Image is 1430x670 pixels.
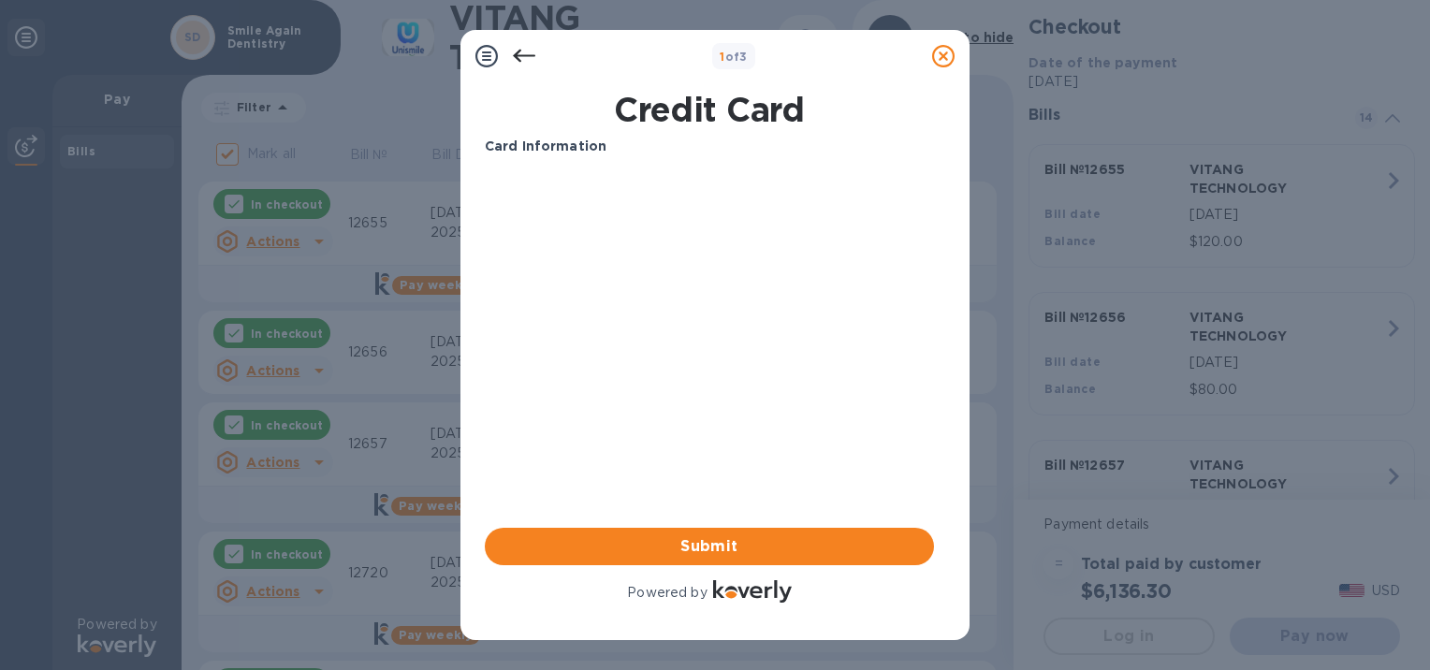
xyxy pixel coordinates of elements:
button: Submit [485,528,934,565]
b: Card Information [485,138,606,153]
iframe: Your browser does not support iframes [485,171,934,312]
p: Powered by [627,583,707,603]
span: Submit [500,535,919,558]
img: Logo [713,580,792,603]
h1: Credit Card [477,90,941,129]
b: of 3 [720,50,748,64]
span: 1 [720,50,724,64]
